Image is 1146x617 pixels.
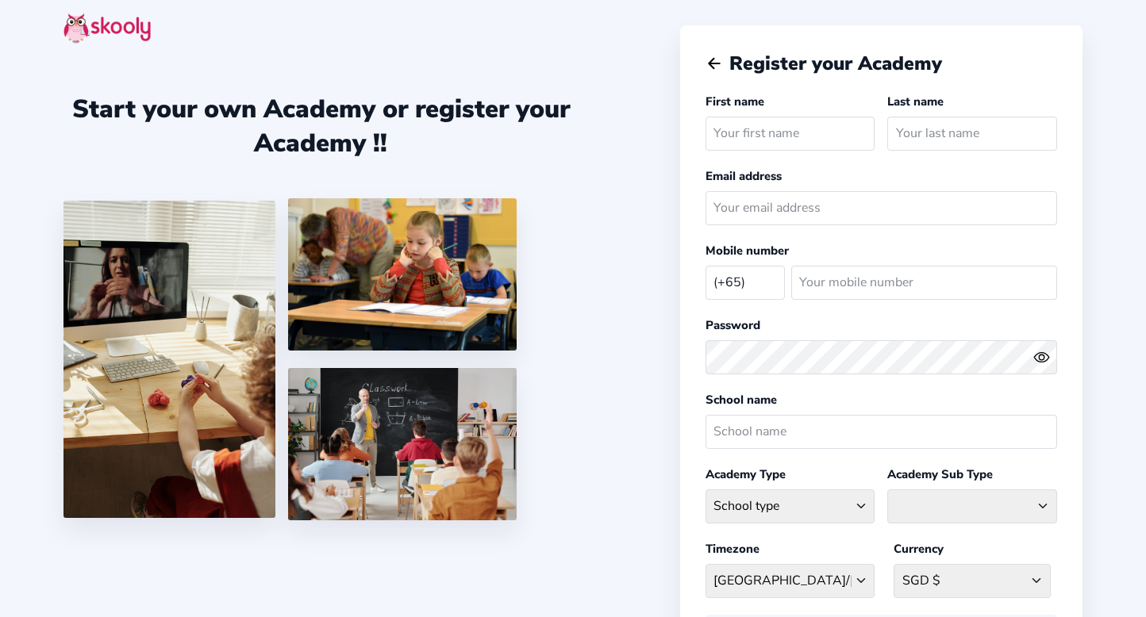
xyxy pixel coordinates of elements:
img: skooly-logo.png [63,13,151,44]
input: Your first name [706,117,875,151]
img: 4.png [288,198,517,351]
input: Your mobile number [791,266,1057,300]
label: Password [706,317,760,333]
label: Currency [894,541,944,557]
div: Start your own Academy or register your Academy !! [63,92,579,160]
label: Last name [887,94,944,109]
label: Email address [706,168,782,184]
button: eye outlineeye off outline [1033,349,1057,366]
button: arrow back outline [706,55,723,72]
img: 5.png [288,368,517,520]
label: Mobile number [706,243,789,259]
label: School name [706,392,777,408]
img: 1.jpg [63,201,275,518]
input: Your last name [887,117,1057,151]
label: Timezone [706,541,760,557]
label: First name [706,94,764,109]
span: Register your Academy [729,51,942,76]
label: Academy Type [706,466,786,482]
input: School name [706,415,1057,449]
label: Academy Sub Type [887,466,993,482]
input: Your email address [706,191,1057,225]
ion-icon: eye outline [1033,349,1050,366]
